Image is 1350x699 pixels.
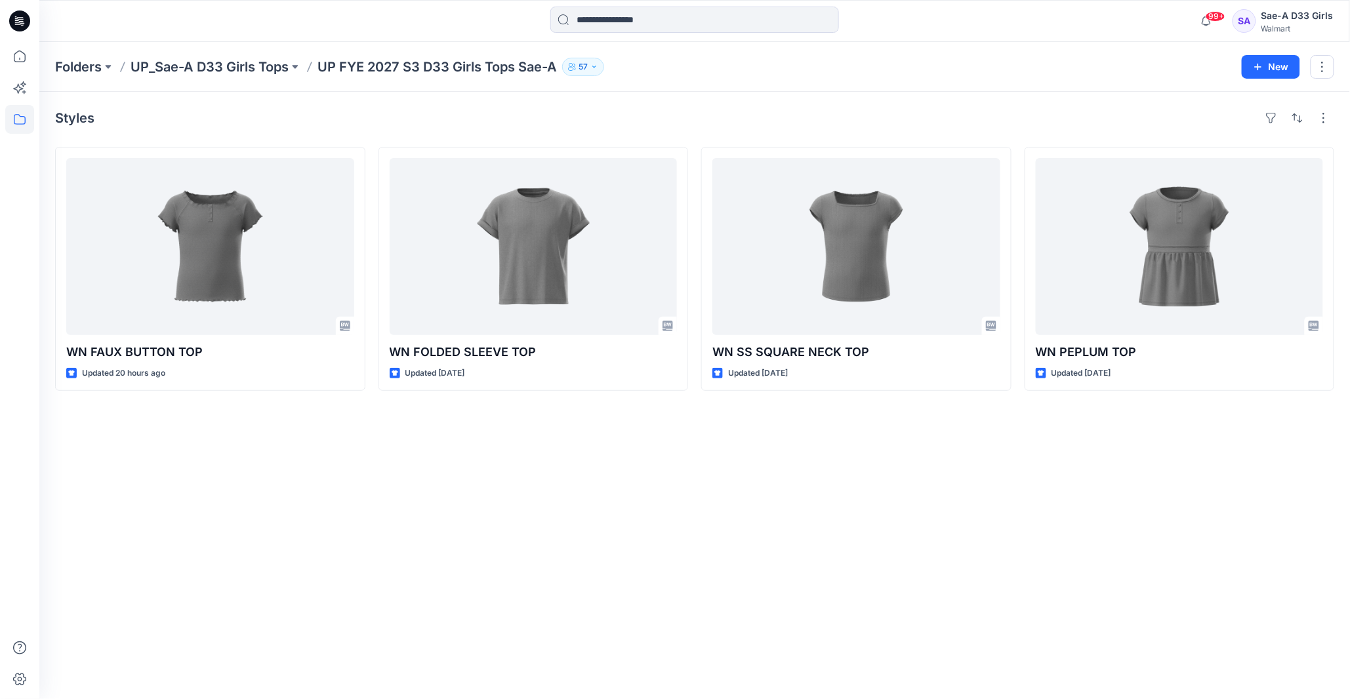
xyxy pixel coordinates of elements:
button: New [1242,55,1300,79]
span: 99+ [1206,11,1225,22]
div: Sae-A D33 Girls [1261,8,1334,24]
div: SA [1233,9,1256,33]
p: WN FOLDED SLEEVE TOP [390,343,678,361]
p: WN PEPLUM TOP [1036,343,1324,361]
p: WN SS SQUARE NECK TOP [712,343,1000,361]
div: Walmart [1261,24,1334,33]
a: WN SS SQUARE NECK TOP [712,158,1000,335]
p: Updated [DATE] [1052,367,1111,380]
a: WN FAUX BUTTON TOP [66,158,354,335]
p: Updated [DATE] [405,367,465,380]
p: Updated [DATE] [728,367,788,380]
p: UP FYE 2027 S3 D33 Girls Tops Sae-A [317,58,557,76]
p: WN FAUX BUTTON TOP [66,343,354,361]
h4: Styles [55,110,94,126]
a: WN FOLDED SLEEVE TOP [390,158,678,335]
button: 57 [562,58,604,76]
a: Folders [55,58,102,76]
a: WN PEPLUM TOP [1036,158,1324,335]
p: Updated 20 hours ago [82,367,165,380]
p: 57 [579,60,588,74]
a: UP_Sae-A D33 Girls Tops [131,58,289,76]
